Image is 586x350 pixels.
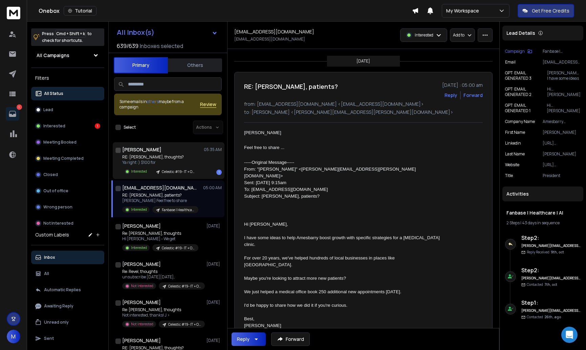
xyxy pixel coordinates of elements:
p: Unread only [44,320,69,325]
p: Email [505,59,516,65]
p: GPT: EMAIL GENERATED 2 [505,86,547,97]
h6: [PERSON_NAME][EMAIL_ADDRESS][PERSON_NAME][DOMAIN_NAME] [521,276,581,281]
p: All [44,271,49,276]
span: 9th, oct [551,250,564,254]
p: Automatic Replies [44,287,81,293]
p: Celestic #19- IT + Old School | [GEOGRAPHIC_DATA] | PERFORMANCE | AI CAMPAIGN [162,169,194,174]
p: Contacted [527,282,557,287]
button: Unread only [31,316,104,329]
div: Open Intercom Messenger [561,327,578,343]
h6: Step 1 : [521,299,581,307]
p: Awaiting Reply [44,303,73,309]
p: from: [EMAIL_ADDRESS][DOMAIN_NAME] <[EMAIL_ADDRESS][DOMAIN_NAME]> [244,101,483,107]
button: Awaiting Reply [31,299,104,313]
h1: [PERSON_NAME] [122,299,161,306]
a: 1 [6,107,19,121]
span: 2 Steps [506,220,520,226]
p: Not Interested [43,221,73,226]
button: Sent [31,332,104,345]
p: Celestic #19- IT + Old School | [GEOGRAPHIC_DATA] | PERFORMANCE | AI CAMPAIGN [162,246,194,251]
span: others [147,99,159,104]
p: [URL][DOMAIN_NAME] [543,141,581,146]
p: Campaign [505,49,525,54]
div: Some emails in maybe from a campaign [120,99,200,110]
p: Ya right :) $100 for [122,160,198,165]
h1: [EMAIL_ADDRESS][DOMAIN_NAME] [234,28,314,35]
button: All Status [31,87,104,100]
h6: [PERSON_NAME][EMAIL_ADDRESS][PERSON_NAME][DOMAIN_NAME] [521,243,581,248]
p: title [505,173,513,178]
p: Re: [PERSON_NAME], thoughts [122,231,198,236]
p: Feel free to share ... [244,144,442,151]
p: unsubscribe [DATE][DATE], [122,274,203,280]
button: Automatic Replies [31,283,104,297]
p: Lead Details [506,30,535,36]
p: Interested [131,207,147,212]
button: Get Free Credits [518,4,574,18]
p: [PERSON_NAME] [543,130,581,135]
span: 639 / 639 [117,42,138,50]
p: Hi [PERSON_NAME], I have some ideas to help Amesbarry boost growth with specific strategies for a... [244,221,442,349]
div: Activities [502,186,583,201]
p: Company Name [505,119,535,124]
p: Wrong person [43,204,72,210]
p: [PERSON_NAME] [543,151,581,157]
p: 05:35 AM [204,147,222,152]
div: 1 [95,123,100,129]
h1: [PERSON_NAME] [122,337,161,344]
h1: All Campaigns [37,52,69,59]
p: 1 [17,104,22,110]
span: 7th, oct [544,282,557,287]
p: to: [PERSON_NAME] <[PERSON_NAME][EMAIL_ADDRESS][PERSON_NAME][DOMAIN_NAME]> [244,109,483,116]
button: Lead [31,103,104,117]
div: Reply [237,336,249,343]
p: [DATE] [207,223,222,229]
button: Campaign [505,49,532,54]
p: GPT: EMAIL GENERATED 1 [505,103,547,114]
p: Celestic #19- IT + Old School | [GEOGRAPHIC_DATA] | PERFORMANCE | AI CAMPAIGN [168,284,201,289]
p: Celestic #19- IT + Old School | [GEOGRAPHIC_DATA] | PERFORMANCE | AI CAMPAIGN [168,322,201,327]
button: Others [168,58,222,73]
button: Wrong person [31,200,104,214]
button: Out of office [31,184,104,198]
p: website [505,162,519,168]
h1: [EMAIL_ADDRESS][DOMAIN_NAME] [122,184,197,191]
p: RE: [PERSON_NAME], thoughts? [122,154,198,160]
h6: [PERSON_NAME][EMAIL_ADDRESS][PERSON_NAME][DOMAIN_NAME] [521,308,581,313]
p: RE: [PERSON_NAME], patients? [122,193,198,198]
p: Inbox [44,255,55,260]
p: Interested [131,245,147,250]
p: Not interested, thanks! J > [122,312,203,318]
span: Review [200,101,216,108]
p: [EMAIL_ADDRESS][DOMAIN_NAME] [234,36,305,42]
div: Onebox [39,6,412,16]
p: [DATE] : 05:00 am [442,82,483,89]
p: [EMAIL_ADDRESS][DOMAIN_NAME] [543,59,581,65]
button: Reply [444,92,457,99]
p: Fanbase | Healthcare | AI [162,207,194,212]
p: Interested [131,169,147,174]
span: Cmd + Shift + k [55,30,86,37]
p: First Name [505,130,525,135]
p: Lead [43,107,53,112]
p: Hi [PERSON_NAME], I have some ideas to help Amesbarry boost growth with specific strategies for a... [547,86,581,97]
p: Interested [43,123,65,129]
label: Select [124,125,136,130]
button: Interested1 [31,119,104,133]
button: Tutorial [64,6,96,16]
h3: Filters [31,73,104,83]
p: Closed [43,172,58,177]
h6: Step 2 : [521,234,581,242]
p: Not Interested [131,322,153,327]
h3: Custom Labels [35,231,69,238]
div: Forward [463,92,483,99]
span: 26th, ago [544,315,561,319]
p: My Workspace [446,7,482,14]
button: Inbox [31,251,104,264]
p: -----Original Message----- From: "[PERSON_NAME]" <[PERSON_NAME][EMAIL_ADDRESS][PERSON_NAME][DOMAI... [244,159,442,206]
h1: Fanbase | Healthcare | AI [506,209,579,216]
p: Add to [453,32,464,38]
p: Re: Revel, thoughts [122,269,203,274]
h1: [PERSON_NAME] [122,261,161,268]
p: Meeting Booked [43,140,77,145]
